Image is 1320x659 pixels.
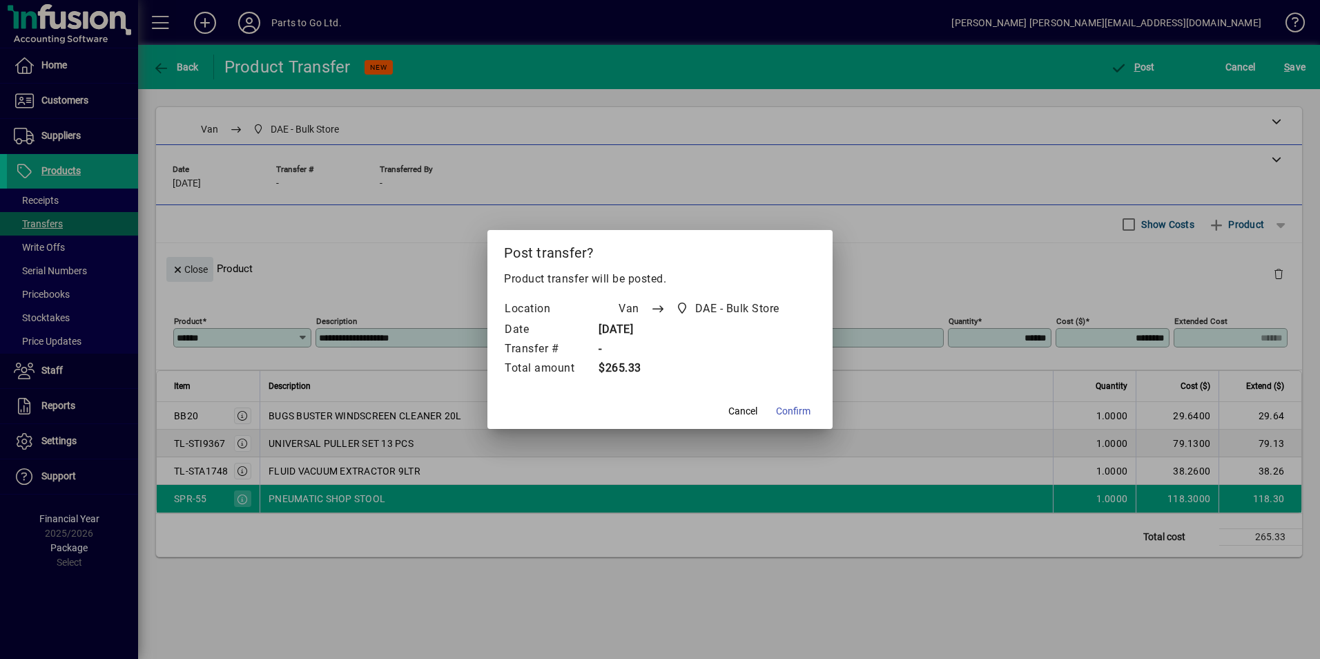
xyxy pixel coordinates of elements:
span: Van [596,299,645,318]
span: Confirm [776,404,811,419]
span: Cancel [728,404,757,419]
td: Total amount [504,359,588,379]
td: - [588,340,806,359]
td: $265.33 [588,359,806,379]
button: Confirm [770,399,816,423]
td: Location [504,298,588,321]
td: [DATE] [588,321,806,340]
h2: Post transfer? [487,230,833,270]
span: DAE - Bulk Store [672,299,785,318]
td: Transfer # [504,340,588,359]
button: Cancel [721,399,765,423]
span: Van [619,300,639,317]
span: DAE - Bulk Store [695,300,779,317]
p: Product transfer will be posted. [504,271,816,287]
td: Date [504,321,588,340]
